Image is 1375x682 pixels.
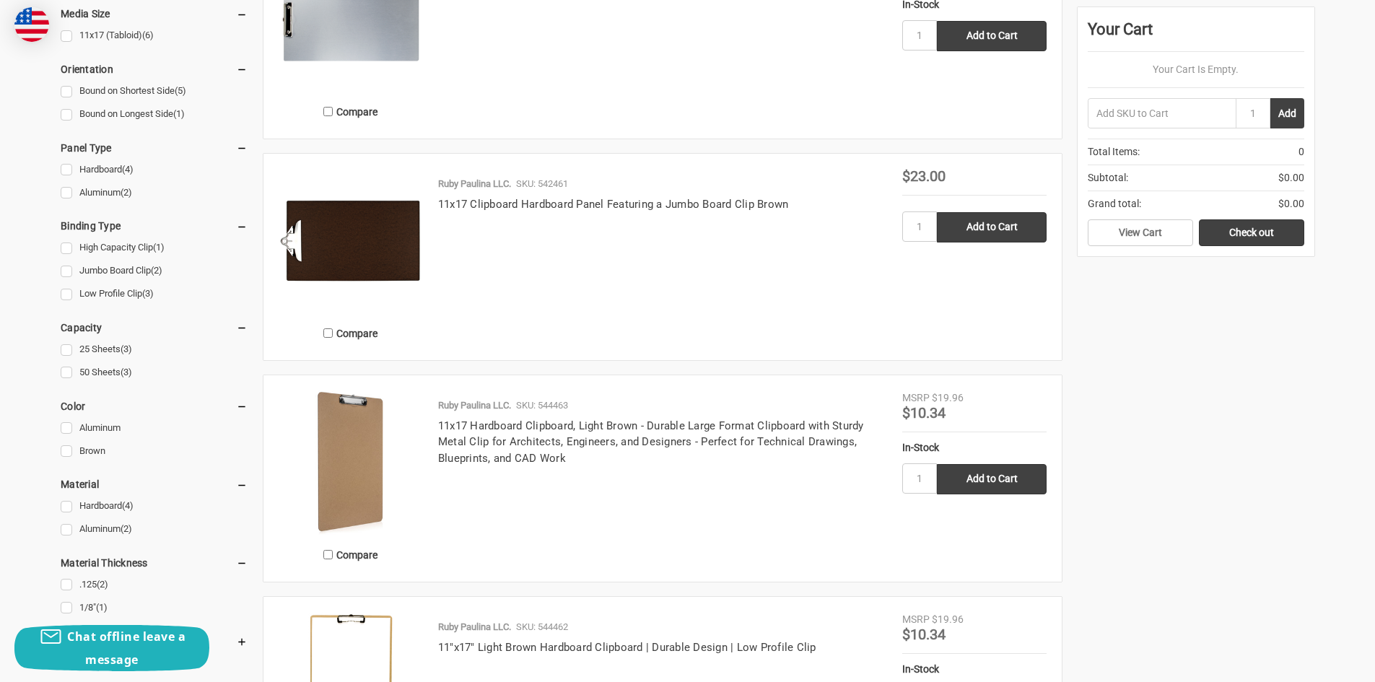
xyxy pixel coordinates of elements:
[932,392,964,403] span: $19.96
[142,30,154,40] span: (6)
[61,554,248,572] h5: Material Thickness
[61,419,248,438] a: Aluminum
[14,625,209,671] button: Chat offline leave a message
[142,288,154,299] span: (3)
[1088,219,1193,247] a: View Cart
[516,398,568,413] p: SKU: 544463
[61,5,248,22] h5: Media Size
[323,550,333,559] input: Compare
[279,543,423,567] label: Compare
[902,404,946,421] span: $10.34
[61,442,248,461] a: Brown
[1256,643,1375,682] iframe: Google Customer Reviews
[61,238,248,258] a: High Capacity Clip
[1278,196,1304,211] span: $0.00
[61,160,248,180] a: Hardboard
[438,641,816,654] a: 11"x17" Light Brown Hardboard Clipboard | Durable Design | Low Profile Clip
[902,662,1047,677] div: In-Stock
[323,328,333,338] input: Compare
[61,26,248,45] a: 11x17 (Tabloid)
[121,367,132,377] span: (3)
[61,340,248,359] a: 25 Sheets
[937,464,1047,494] input: Add to Cart
[1088,98,1236,128] input: Add SKU to Cart
[61,520,248,539] a: Aluminum
[1270,98,1304,128] button: Add
[438,398,511,413] p: Ruby Paulina LLC.
[97,579,108,590] span: (2)
[937,212,1047,242] input: Add to Cart
[516,177,568,191] p: SKU: 542461
[151,265,162,276] span: (2)
[1278,170,1304,185] span: $0.00
[438,419,864,465] a: 11x17 Hardboard Clipboard, Light Brown - Durable Large Format Clipboard with Sturdy Metal Clip fo...
[1088,17,1304,52] div: Your Cart
[153,242,165,253] span: (1)
[902,612,930,627] div: MSRP
[438,177,511,191] p: Ruby Paulina LLC.
[902,440,1047,455] div: In-Stock
[67,629,185,668] span: Chat offline leave a message
[61,82,248,101] a: Bound on Shortest Side
[61,139,248,157] h5: Panel Type
[61,575,248,595] a: .125
[937,21,1047,51] input: Add to Cart
[121,344,132,354] span: (3)
[902,390,930,406] div: MSRP
[96,602,108,613] span: (1)
[1088,144,1140,159] span: Total Items:
[122,500,134,511] span: (4)
[61,261,248,281] a: Jumbo Board Clip
[61,61,248,78] h5: Orientation
[1298,144,1304,159] span: 0
[61,217,248,235] h5: Binding Type
[61,284,248,304] a: Low Profile Clip
[61,598,248,618] a: 1/8"
[61,183,248,203] a: Aluminum
[932,613,964,625] span: $19.96
[438,198,789,211] a: 11x17 Clipboard Hardboard Panel Featuring a Jumbo Board Clip Brown
[902,167,946,185] span: $23.00
[902,626,946,643] span: $10.34
[173,108,185,119] span: (1)
[1088,170,1128,185] span: Subtotal:
[438,620,511,634] p: Ruby Paulina LLC.
[61,497,248,516] a: Hardboard
[61,398,248,415] h5: Color
[1088,196,1141,211] span: Grand total:
[61,319,248,336] h5: Capacity
[14,7,49,42] img: duty and tax information for United States
[279,321,423,345] label: Compare
[61,105,248,124] a: Bound on Longest Side
[121,523,132,534] span: (2)
[516,620,568,634] p: SKU: 544462
[279,390,423,535] img: 11x17 Hardboard Clipboard | Durable, Professional Clipboard for Architects & Engineers
[61,476,248,493] h5: Material
[121,187,132,198] span: (2)
[122,164,134,175] span: (4)
[279,169,423,313] img: 11x17 Clipboard Hardboard Panel Featuring a Jumbo Board Clip Brown
[1199,219,1304,247] a: Check out
[61,363,248,382] a: 50 Sheets
[1088,62,1304,77] p: Your Cart Is Empty.
[175,85,186,96] span: (5)
[323,107,333,116] input: Compare
[279,100,423,123] label: Compare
